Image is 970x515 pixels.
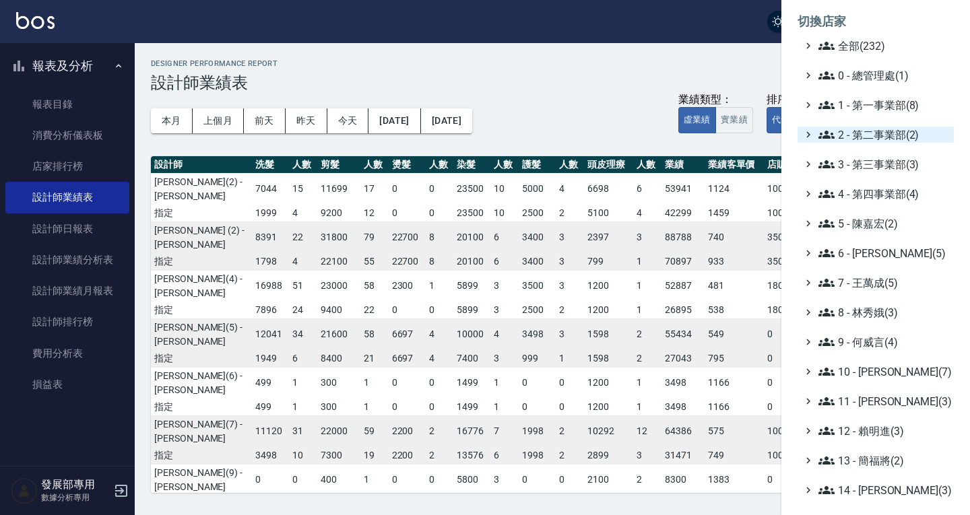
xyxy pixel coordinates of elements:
[818,423,948,439] span: 12 - 賴明進(3)
[818,334,948,350] span: 9 - 何威言(4)
[818,364,948,380] span: 10 - [PERSON_NAME](7)
[818,482,948,498] span: 14 - [PERSON_NAME](3)
[818,452,948,469] span: 13 - 簡福將(2)
[818,245,948,261] span: 6 - [PERSON_NAME](5)
[818,97,948,113] span: 1 - 第一事業部(8)
[818,67,948,83] span: 0 - 總管理處(1)
[818,186,948,202] span: 4 - 第四事業部(4)
[818,127,948,143] span: 2 - 第二事業部(2)
[818,393,948,409] span: 11 - [PERSON_NAME](3)
[818,215,948,232] span: 5 - 陳嘉宏(2)
[818,304,948,320] span: 8 - 林秀娥(3)
[798,5,954,38] li: 切換店家
[818,156,948,172] span: 3 - 第三事業部(3)
[818,38,948,54] span: 全部(232)
[818,275,948,291] span: 7 - 王萬成(5)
